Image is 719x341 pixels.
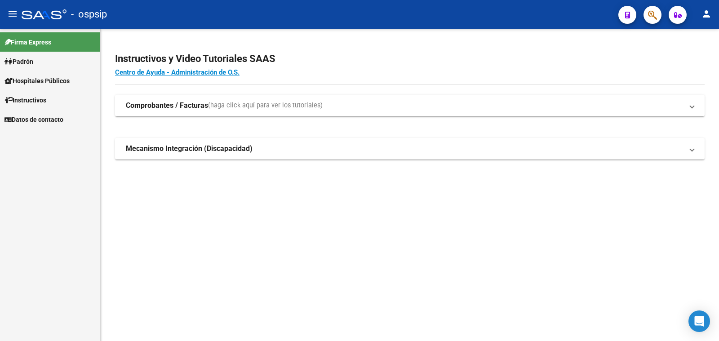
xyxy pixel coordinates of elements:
span: Hospitales Públicos [4,76,70,86]
span: Instructivos [4,95,46,105]
mat-expansion-panel-header: Comprobantes / Facturas(haga click aquí para ver los tutoriales) [115,95,705,116]
div: Open Intercom Messenger [688,310,710,332]
mat-icon: person [701,9,712,19]
span: Datos de contacto [4,115,63,124]
mat-expansion-panel-header: Mecanismo Integración (Discapacidad) [115,138,705,159]
span: Padrón [4,57,33,66]
strong: Mecanismo Integración (Discapacidad) [126,144,253,154]
strong: Comprobantes / Facturas [126,101,208,111]
span: Firma Express [4,37,51,47]
span: (haga click aquí para ver los tutoriales) [208,101,323,111]
mat-icon: menu [7,9,18,19]
span: - ospsip [71,4,107,24]
a: Centro de Ayuda - Administración de O.S. [115,68,240,76]
h2: Instructivos y Video Tutoriales SAAS [115,50,705,67]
